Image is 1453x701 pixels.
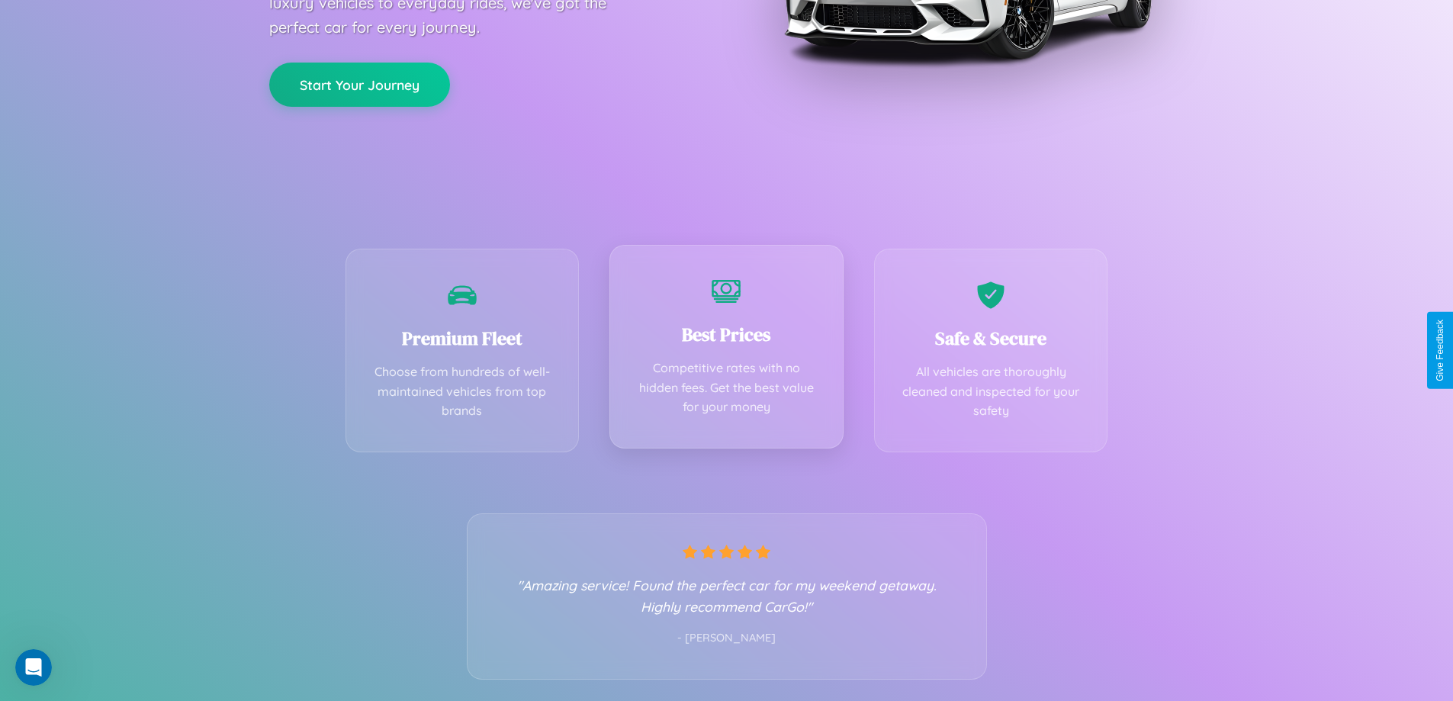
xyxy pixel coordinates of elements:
button: Start Your Journey [269,63,450,107]
h3: Safe & Secure [898,326,1085,351]
p: - [PERSON_NAME] [498,629,956,648]
p: Choose from hundreds of well-maintained vehicles from top brands [369,362,556,421]
div: Give Feedback [1435,320,1445,381]
h3: Premium Fleet [369,326,556,351]
iframe: Intercom live chat [15,649,52,686]
p: "Amazing service! Found the perfect car for my weekend getaway. Highly recommend CarGo!" [498,574,956,617]
p: All vehicles are thoroughly cleaned and inspected for your safety [898,362,1085,421]
h3: Best Prices [633,322,820,347]
p: Competitive rates with no hidden fees. Get the best value for your money [633,359,820,417]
